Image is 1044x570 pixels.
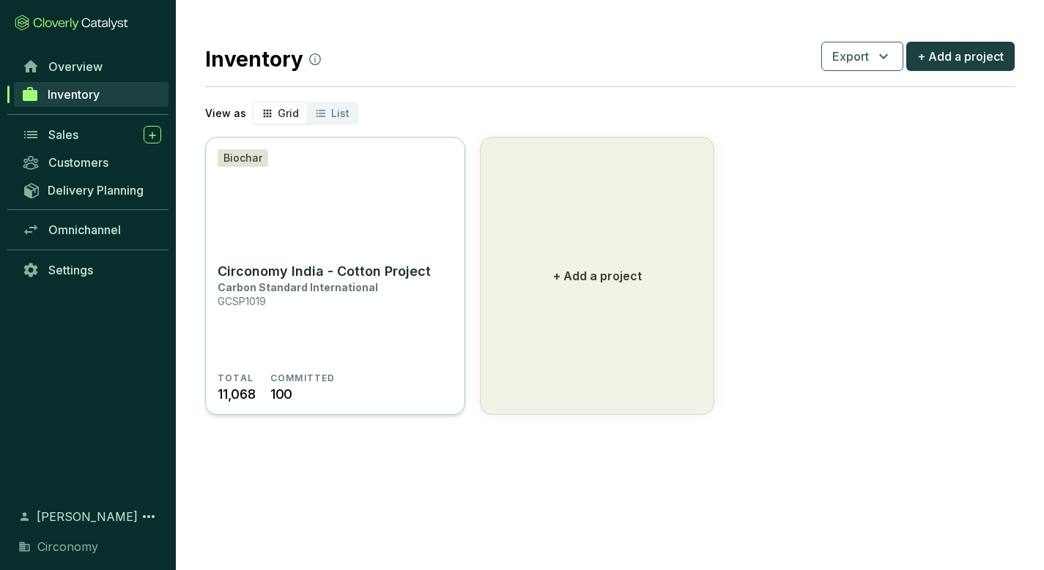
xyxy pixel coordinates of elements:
[37,538,98,555] span: Circonomy
[15,122,169,147] a: Sales
[331,107,349,119] span: List
[553,267,642,285] p: + Add a project
[48,59,103,74] span: Overview
[15,54,169,79] a: Overview
[15,258,169,282] a: Settings
[15,150,169,175] a: Customers
[205,137,465,415] a: Circonomy India - Cotton ProjectBiocharCirconomy India - Cotton ProjectCarbon Standard Internatio...
[48,127,78,142] span: Sales
[832,48,869,65] span: Export
[37,508,138,525] span: [PERSON_NAME]
[48,183,144,198] span: Delivery Planning
[15,217,169,242] a: Omnichannel
[252,102,359,125] div: segmented control
[270,384,292,404] span: 100
[218,295,266,307] p: GCSP1019
[15,178,169,202] a: Delivery Planning
[821,42,903,71] button: Export
[270,372,336,384] span: COMMITTED
[205,106,246,121] p: View as
[906,42,1015,71] button: + Add a project
[205,44,321,75] h2: Inventory
[218,281,378,293] p: Carbon Standard International
[278,107,299,119] span: Grid
[48,87,100,102] span: Inventory
[218,149,268,167] div: Biochar
[14,82,169,107] a: Inventory
[206,138,464,255] img: Circonomy India - Cotton Project
[48,155,108,170] span: Customers
[48,263,93,277] span: Settings
[218,372,253,384] span: TOTAL
[917,48,1004,65] span: + Add a project
[218,384,256,404] span: 11,068
[218,263,431,280] p: Circonomy India - Cotton Project
[48,222,121,237] span: Omnichannel
[480,137,714,415] button: + Add a project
